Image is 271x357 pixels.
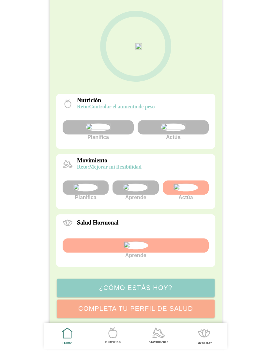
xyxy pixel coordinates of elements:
ion-label: Nutrición [105,339,120,344]
div: Aprende [113,180,158,200]
div: Actúa [162,180,208,200]
ion-button: Completa tu perfil de salud [57,299,215,318]
ion-label: Movimiento [148,339,168,344]
p: Mejorar mi flexibilidad [77,164,142,170]
ion-label: Home [62,340,72,345]
span: reto: [77,104,89,109]
p: Movimiento [77,157,142,164]
span: reto: [77,164,89,170]
p: Nutrición [77,97,155,104]
div: Planifica [63,180,109,200]
p: Controlar el aumento de peso [77,104,155,110]
div: Actúa [138,120,209,140]
ion-button: ¿Cómo estás hoy? [57,279,215,297]
div: Planifica [63,120,134,140]
ion-label: Bienestar [196,340,212,345]
div: Aprende [63,238,209,258]
p: Salud Hormonal [77,219,119,226]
